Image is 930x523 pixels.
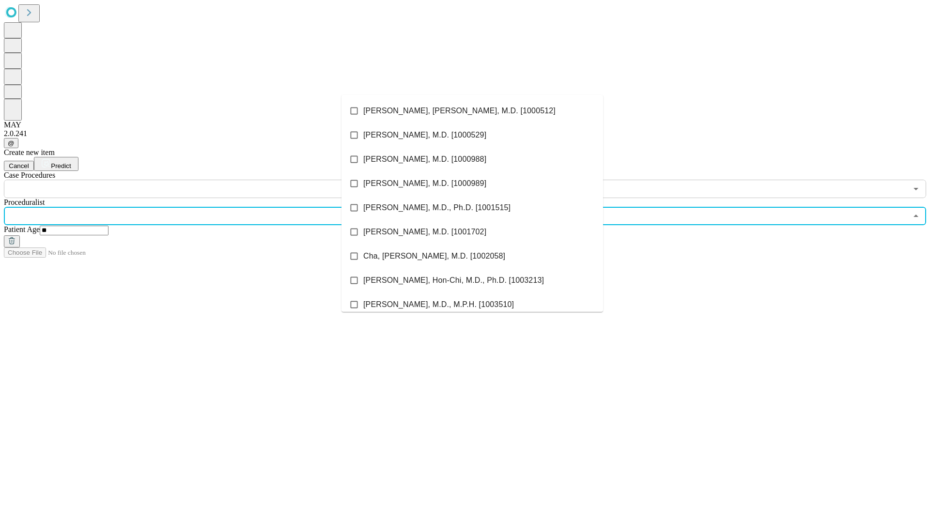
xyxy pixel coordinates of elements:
[363,299,514,310] span: [PERSON_NAME], M.D., M.P.H. [1003510]
[34,157,78,171] button: Predict
[363,129,486,141] span: [PERSON_NAME], M.D. [1000529]
[4,138,18,148] button: @
[4,225,40,233] span: Patient Age
[4,171,55,179] span: Scheduled Procedure
[4,129,926,138] div: 2.0.241
[4,161,34,171] button: Cancel
[363,250,505,262] span: Cha, [PERSON_NAME], M.D. [1002058]
[363,105,556,117] span: [PERSON_NAME], [PERSON_NAME], M.D. [1000512]
[4,198,45,206] span: Proceduralist
[4,121,926,129] div: MAY
[363,178,486,189] span: [PERSON_NAME], M.D. [1000989]
[363,226,486,238] span: [PERSON_NAME], M.D. [1001702]
[4,148,55,156] span: Create new item
[363,202,511,214] span: [PERSON_NAME], M.D., Ph.D. [1001515]
[51,162,71,169] span: Predict
[909,182,923,196] button: Open
[363,275,544,286] span: [PERSON_NAME], Hon-Chi, M.D., Ph.D. [1003213]
[8,139,15,147] span: @
[9,162,29,169] span: Cancel
[909,209,923,223] button: Close
[363,154,486,165] span: [PERSON_NAME], M.D. [1000988]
